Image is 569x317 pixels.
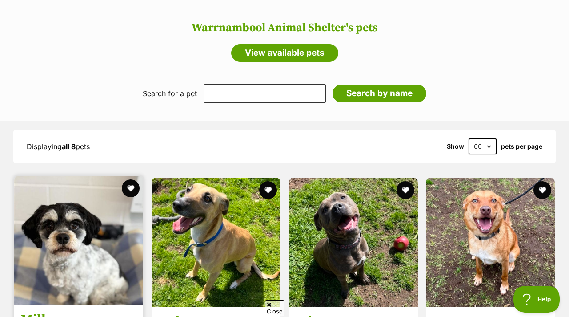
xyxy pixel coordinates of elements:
button: favourite [122,179,140,197]
input: Search by name [333,85,426,102]
label: Search for a pet [143,89,197,98]
h2: Warrnambool Animal Shelter's pets [9,21,560,35]
button: favourite [396,181,414,199]
img: Mouse [426,178,555,307]
iframe: Help Scout Beacon - Open [513,286,560,313]
span: Close [265,300,284,316]
img: Indy [152,178,280,307]
label: pets per page [501,143,542,150]
button: favourite [259,181,277,199]
a: View available pets [231,44,338,62]
span: Show [447,143,464,150]
img: Milly [14,176,143,305]
button: favourite [533,181,551,199]
span: Displaying pets [27,142,90,151]
strong: all 8 [62,142,76,151]
img: Missy [289,178,418,307]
